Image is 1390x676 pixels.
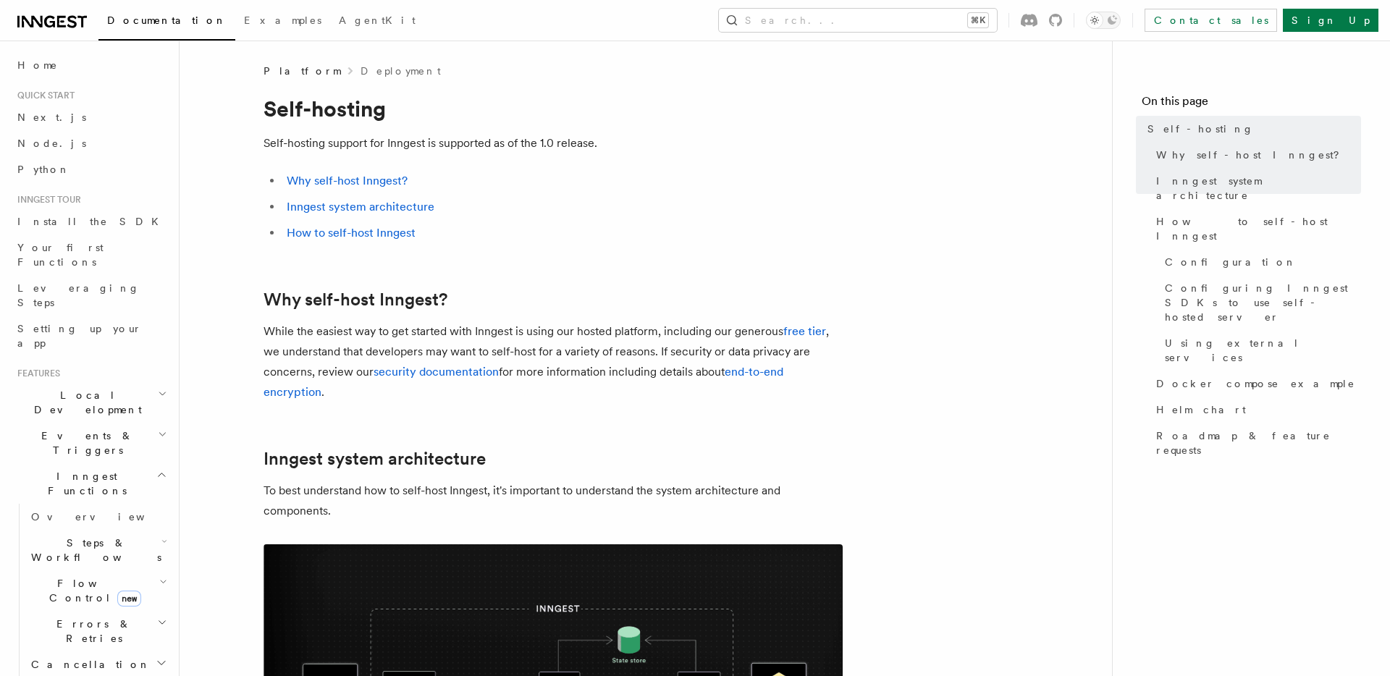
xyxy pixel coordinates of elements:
a: Documentation [98,4,235,41]
button: Local Development [12,382,170,423]
button: Toggle dark mode [1086,12,1121,29]
a: Examples [235,4,330,39]
span: Install the SDK [17,216,167,227]
a: Helm chart [1150,397,1361,423]
a: Why self-host Inngest? [287,174,408,187]
span: Documentation [107,14,227,26]
a: Docker compose example [1150,371,1361,397]
a: AgentKit [330,4,424,39]
span: Steps & Workflows [25,536,161,565]
a: Inngest system architecture [287,200,434,214]
a: Configuration [1159,249,1361,275]
span: Inngest Functions [12,469,156,498]
span: new [117,591,141,607]
span: Helm chart [1156,402,1246,417]
h4: On this page [1142,93,1361,116]
span: Examples [244,14,321,26]
span: AgentKit [339,14,416,26]
a: Using external services [1159,330,1361,371]
a: Setting up your app [12,316,170,356]
span: Flow Control [25,576,159,605]
span: Python [17,164,70,175]
span: Quick start [12,90,75,101]
a: How to self-host Inngest [1150,208,1361,249]
span: Leveraging Steps [17,282,140,308]
a: security documentation [374,365,499,379]
a: Self-hosting [1142,116,1361,142]
span: Next.js [17,111,86,123]
a: Inngest system architecture [264,449,486,469]
kbd: ⌘K [968,13,988,28]
button: Events & Triggers [12,423,170,463]
span: Errors & Retries [25,617,157,646]
span: Platform [264,64,340,78]
a: Install the SDK [12,208,170,235]
span: Overview [31,511,180,523]
button: Steps & Workflows [25,530,170,570]
h1: Self-hosting [264,96,843,122]
a: How to self-host Inngest [287,226,416,240]
span: How to self-host Inngest [1156,214,1361,243]
a: Python [12,156,170,182]
p: Self-hosting support for Inngest is supported as of the 1.0 release. [264,133,843,153]
p: While the easiest way to get started with Inngest is using our hosted platform, including our gen... [264,321,843,402]
a: Node.js [12,130,170,156]
a: free tier [783,324,826,338]
span: Docker compose example [1156,376,1355,391]
button: Errors & Retries [25,611,170,651]
span: Features [12,368,60,379]
button: Inngest Functions [12,463,170,504]
a: Contact sales [1145,9,1277,32]
a: Next.js [12,104,170,130]
span: Setting up your app [17,323,142,349]
span: Events & Triggers [12,428,158,457]
span: Self-hosting [1147,122,1254,136]
span: Inngest system architecture [1156,174,1361,203]
a: Sign Up [1283,9,1378,32]
span: Node.js [17,138,86,149]
a: Why self-host Inngest? [264,290,447,310]
a: Deployment [361,64,441,78]
span: Inngest tour [12,194,81,206]
a: Roadmap & feature requests [1150,423,1361,463]
span: Configuring Inngest SDKs to use self-hosted server [1165,281,1361,324]
p: To best understand how to self-host Inngest, it's important to understand the system architecture... [264,481,843,521]
button: Search...⌘K [719,9,997,32]
a: Your first Functions [12,235,170,275]
span: Cancellation [25,657,151,672]
span: Using external services [1165,336,1361,365]
a: Leveraging Steps [12,275,170,316]
span: Why self-host Inngest? [1156,148,1349,162]
span: Roadmap & feature requests [1156,428,1361,457]
a: Why self-host Inngest? [1150,142,1361,168]
span: Local Development [12,388,158,417]
span: Your first Functions [17,242,104,268]
button: Flow Controlnew [25,570,170,611]
a: Configuring Inngest SDKs to use self-hosted server [1159,275,1361,330]
a: Home [12,52,170,78]
span: Configuration [1165,255,1297,269]
a: Overview [25,504,170,530]
a: Inngest system architecture [1150,168,1361,208]
span: Home [17,58,58,72]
